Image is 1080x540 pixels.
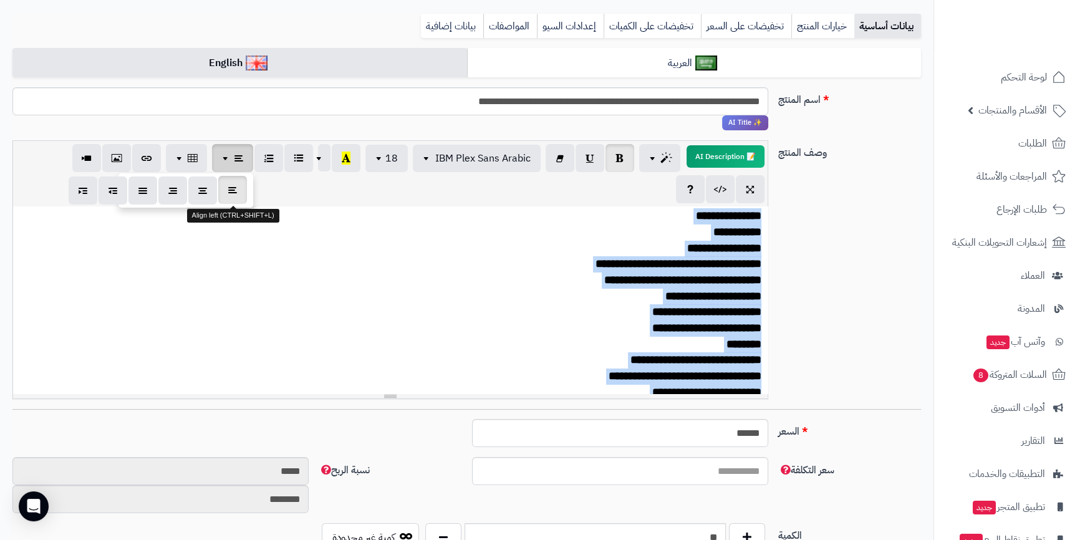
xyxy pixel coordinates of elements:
[1018,300,1045,317] span: المدونة
[467,48,922,79] a: العربية
[687,145,764,168] button: 📝 AI Description
[413,145,541,172] button: IBM Plex Sans Arabic
[604,14,701,39] a: تخفيضات على الكميات
[942,393,1073,423] a: أدوات التسويق
[791,14,854,39] a: خيارات المنتج
[969,465,1045,483] span: التطبيقات والخدمات
[385,151,398,166] span: 18
[973,501,996,514] span: جديد
[773,87,927,107] label: اسم المنتج
[1018,135,1047,152] span: الطلبات
[991,399,1045,417] span: أدوات التسويق
[1001,69,1047,86] span: لوحة التحكم
[319,463,370,478] span: نسبة الربح
[365,145,408,172] button: 18
[973,368,988,382] span: 8
[995,22,1068,49] img: logo-2.png
[985,333,1045,350] span: وآتس آب
[701,14,791,39] a: تخفيضات على السعر
[942,426,1073,456] a: التقارير
[19,491,49,521] div: Open Intercom Messenger
[942,62,1073,92] a: لوحة التحكم
[942,128,1073,158] a: الطلبات
[942,327,1073,357] a: وآتس آبجديد
[952,234,1047,251] span: إشعارات التحويلات البنكية
[972,498,1045,516] span: تطبيق المتجر
[942,228,1073,258] a: إشعارات التحويلات البنكية
[483,14,537,39] a: المواصفات
[1021,267,1045,284] span: العملاء
[722,115,768,130] span: انقر لاستخدام رفيقك الذكي
[976,168,1047,185] span: المراجعات والأسئلة
[942,195,1073,224] a: طلبات الإرجاع
[942,492,1073,522] a: تطبيق المتجرجديد
[942,459,1073,489] a: التطبيقات والخدمات
[1021,432,1045,450] span: التقارير
[778,463,834,478] span: سعر التكلفة
[773,140,927,160] label: وصف المنتج
[773,419,927,439] label: السعر
[942,261,1073,291] a: العملاء
[12,48,467,79] a: English
[421,14,483,39] a: بيانات إضافية
[986,335,1010,349] span: جديد
[246,55,268,70] img: English
[996,201,1047,218] span: طلبات الإرجاع
[942,294,1073,324] a: المدونة
[942,162,1073,191] a: المراجعات والأسئلة
[187,209,279,223] div: Align left (CTRL+SHIFT+L)
[942,360,1073,390] a: السلات المتروكة8
[972,366,1047,383] span: السلات المتروكة
[537,14,604,39] a: إعدادات السيو
[978,102,1047,119] span: الأقسام والمنتجات
[435,151,531,166] span: IBM Plex Sans Arabic
[854,14,921,39] a: بيانات أساسية
[695,55,717,70] img: العربية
